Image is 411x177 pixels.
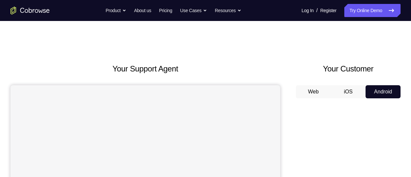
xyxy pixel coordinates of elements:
[215,4,241,17] button: Resources
[301,4,314,17] a: Log In
[159,4,172,17] a: Pricing
[316,7,317,14] span: /
[134,4,151,17] a: About us
[344,4,401,17] a: Try Online Demo
[10,63,280,75] h2: Your Support Agent
[296,85,331,98] button: Web
[180,4,207,17] button: Use Cases
[366,85,401,98] button: Android
[331,85,366,98] button: iOS
[296,63,401,75] h2: Your Customer
[320,4,336,17] a: Register
[106,4,126,17] button: Product
[10,7,50,14] a: Go to the home page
